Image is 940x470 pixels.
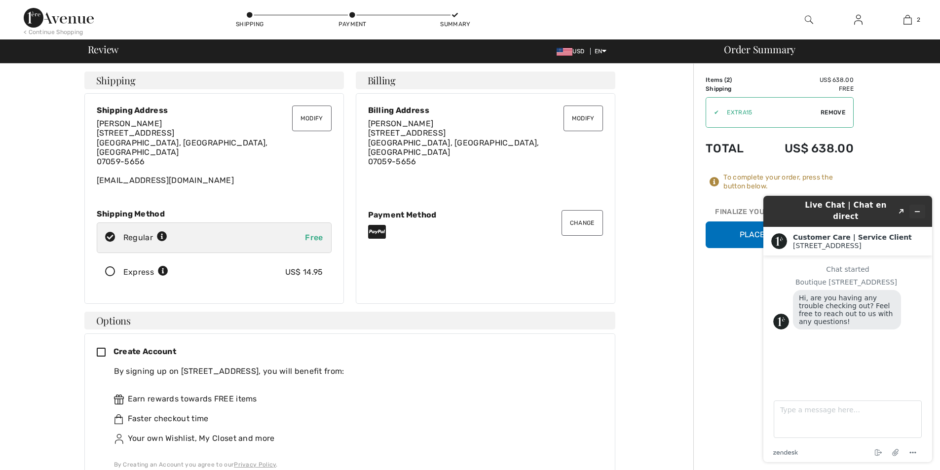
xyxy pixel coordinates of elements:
[113,347,176,356] span: Create Account
[97,209,332,218] div: Shipping Method
[114,460,595,469] div: By Creating an Account you agree to our .
[706,207,854,221] div: Finalize Your Order with PayPal
[564,106,603,131] button: Modify
[97,119,162,128] span: [PERSON_NAME]
[368,128,539,166] span: [STREET_ADDRESS] [GEOGRAPHIC_DATA], [GEOGRAPHIC_DATA], [GEOGRAPHIC_DATA] 07059-5656
[123,232,167,244] div: Regular
[719,98,821,127] input: Promo code
[114,434,124,444] img: ownWishlist.svg
[712,44,934,54] div: Order Summary
[338,20,367,29] div: Payment
[917,15,920,24] span: 2
[123,266,168,278] div: Express
[557,48,588,55] span: USD
[285,266,323,278] div: US$ 14.95
[368,75,396,85] span: Billing
[96,75,136,85] span: Shipping
[758,132,854,165] td: US$ 638.00
[97,128,268,166] span: [STREET_ADDRESS] [GEOGRAPHIC_DATA], [GEOGRAPHIC_DATA], [GEOGRAPHIC_DATA] 07059-5656
[368,119,434,128] span: [PERSON_NAME]
[114,433,595,444] div: Your own Wishlist, My Closet and more
[22,7,42,16] span: Chat
[706,75,758,84] td: Items ( )
[114,393,595,405] div: Earn rewards towards FREE items
[723,173,854,191] div: To complete your order, press the button below.
[726,76,730,83] span: 2
[903,14,912,26] img: My Bag
[97,119,332,185] div: [EMAIL_ADDRESS][DOMAIN_NAME]
[706,221,854,248] button: Place Your Order
[24,28,83,36] div: < Continue Shopping
[706,132,758,165] td: Total
[114,414,124,424] img: faster.svg
[755,188,940,470] iframe: Find more information here
[114,395,124,404] img: rewards.svg
[114,413,595,425] div: Faster checkout time
[24,8,94,28] img: 1ère Avenue
[440,20,470,29] div: Summary
[805,14,813,26] img: search the website
[97,106,332,115] div: Shipping Address
[706,84,758,93] td: Shipping
[88,44,119,54] span: Review
[234,461,276,468] a: Privacy Policy
[846,14,870,26] a: Sign In
[821,108,845,117] span: Remove
[114,365,595,377] div: By signing up on [STREET_ADDRESS], you will benefit from:
[758,75,854,84] td: US$ 638.00
[758,84,854,93] td: Free
[562,210,603,236] button: Change
[595,48,607,55] span: EN
[305,233,323,242] span: Free
[706,108,719,117] div: ✔
[854,14,863,26] img: My Info
[883,14,932,26] a: 2
[557,48,572,56] img: US Dollar
[368,210,603,219] div: Payment Method
[235,20,264,29] div: Shipping
[292,106,332,131] button: Modify
[368,106,603,115] div: Billing Address
[84,312,615,329] h4: Options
